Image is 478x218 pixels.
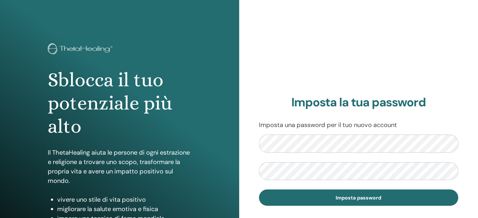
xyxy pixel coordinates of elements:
[48,69,172,138] font: Sblocca il tuo potenziale più alto
[259,121,397,129] font: Imposta una password per il tuo nuovo account
[291,94,426,110] font: Imposta la tua password
[336,194,381,201] font: Imposta password
[57,205,158,213] font: migliorare la salute emotiva e fisica
[259,189,459,206] button: Imposta password
[48,148,190,185] font: Il ThetaHealing aiuta le persone di ogni estrazione e religione a trovare uno scopo, trasformare ...
[57,195,146,204] font: vivere uno stile di vita positivo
